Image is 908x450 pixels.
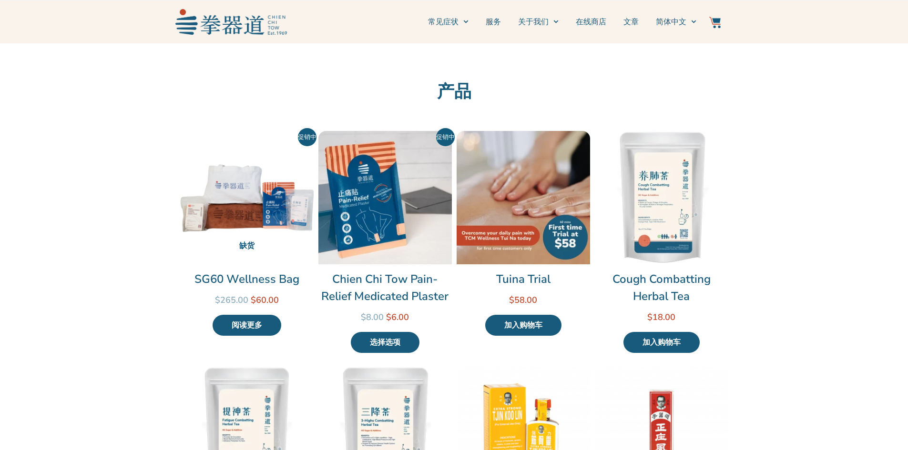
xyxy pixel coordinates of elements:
span: $ [251,294,256,306]
bdi: 265.00 [215,294,248,306]
bdi: 18.00 [647,311,675,323]
h2: 产品 [180,81,728,102]
a: 简体中文 [656,10,696,34]
bdi: 58.00 [509,294,537,306]
span: 缺货 [188,236,306,257]
bdi: 8.00 [361,311,384,323]
a: 在线商店 [576,10,606,34]
img: SG60 Wellness Bag [180,131,314,264]
span: $ [215,294,220,306]
a: 加入购物车：“Cough Combatting Herbal Tea” [623,332,700,353]
a: 为“Chien Chi Tow Pain-Relief Medicated Plaster”选择选项 [351,332,419,353]
img: Cough Combatting Herbal Tea [595,131,728,264]
a: 缺货 [180,131,314,264]
span: $ [386,311,391,323]
a: 文章 [623,10,639,34]
span: $ [361,311,366,323]
a: Cough Combatting Herbal Tea [595,270,728,305]
a: Chien Chi Tow Pain-Relief Medicated Plaster [318,270,452,305]
span: 促销中 [298,128,316,146]
a: 服务 [486,10,501,34]
img: Website Icon-03 [709,17,721,28]
span: $ [647,311,653,323]
span: $ [509,294,514,306]
a: 关于我们 [518,10,559,34]
a: 加入购物车：“Tuina Trial” [485,315,561,336]
a: SG60 Wellness Bag [180,270,314,288]
img: Chien Chi Tow Pain-Relief Medicated Plaster [318,131,452,264]
bdi: 60.00 [251,294,279,306]
a: Tuina Trial [457,270,590,288]
a: 详细了解 “SG60 Wellness Bag” [213,315,281,336]
bdi: 6.00 [386,311,409,323]
span: 促销中 [436,128,455,146]
nav: Menu [292,10,697,34]
img: Tuina Trial [457,131,590,264]
a: 常见症状 [428,10,469,34]
span: 简体中文 [656,16,686,28]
